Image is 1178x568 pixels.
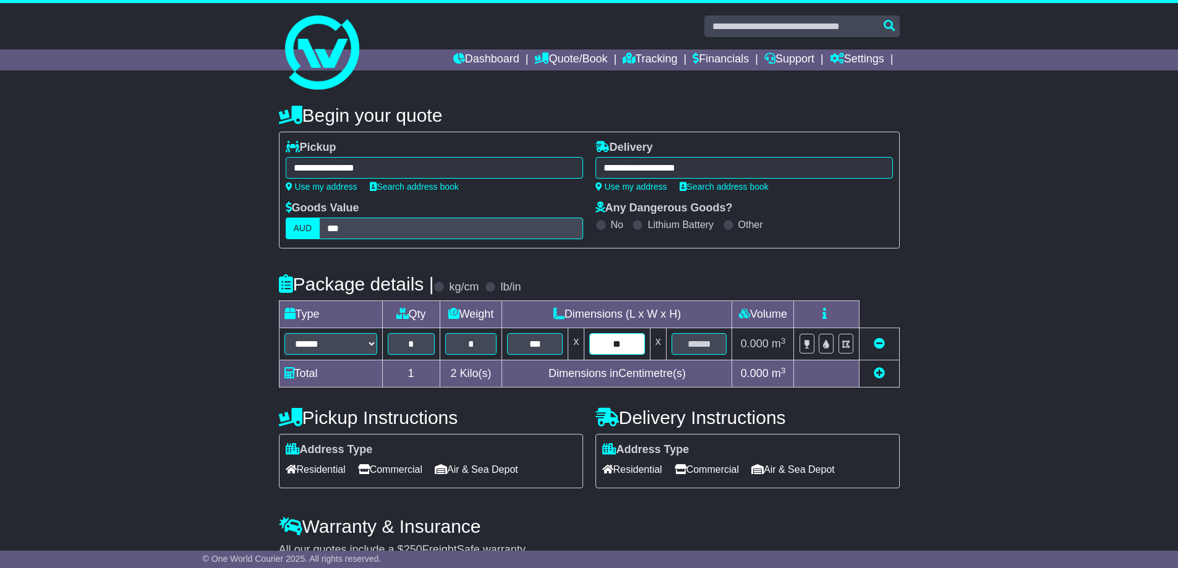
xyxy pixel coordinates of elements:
[502,301,732,328] td: Dimensions (L x W x H)
[568,328,584,360] td: x
[404,543,422,556] span: 250
[772,367,786,379] span: m
[830,49,884,70] a: Settings
[286,182,357,192] a: Use my address
[382,360,440,388] td: 1
[751,460,835,479] span: Air & Sea Depot
[647,219,714,231] label: Lithium Battery
[286,460,346,479] span: Residential
[279,407,583,428] h4: Pickup Instructions
[534,49,607,70] a: Quote/Book
[595,407,900,428] h4: Delivery Instructions
[680,182,769,192] a: Search address book
[611,219,623,231] label: No
[595,201,733,215] label: Any Dangerous Goods?
[650,328,666,360] td: x
[595,182,667,192] a: Use my address
[358,460,422,479] span: Commercial
[279,105,900,125] h4: Begin your quote
[741,367,769,379] span: 0.000
[453,49,519,70] a: Dashboard
[502,360,732,388] td: Dimensions in Centimetre(s)
[738,219,763,231] label: Other
[279,301,382,328] td: Type
[874,367,885,379] a: Add new item
[286,201,359,215] label: Goods Value
[602,460,662,479] span: Residential
[279,516,900,536] h4: Warranty & Insurance
[732,301,794,328] td: Volume
[874,337,885,350] a: Remove this item
[623,49,677,70] a: Tracking
[370,182,459,192] a: Search address book
[286,443,373,457] label: Address Type
[440,301,502,328] td: Weight
[203,554,382,564] span: © One World Courier 2025. All rights reserved.
[693,49,749,70] a: Financials
[449,281,479,294] label: kg/cm
[675,460,739,479] span: Commercial
[595,141,653,155] label: Delivery
[781,366,786,375] sup: 3
[286,141,336,155] label: Pickup
[781,336,786,345] sup: 3
[764,49,814,70] a: Support
[602,443,689,457] label: Address Type
[279,274,434,294] h4: Package details |
[279,543,900,557] div: All our quotes include a $ FreightSafe warranty.
[741,337,769,350] span: 0.000
[279,360,382,388] td: Total
[382,301,440,328] td: Qty
[435,460,518,479] span: Air & Sea Depot
[772,337,786,350] span: m
[450,367,456,379] span: 2
[286,218,320,239] label: AUD
[500,281,521,294] label: lb/in
[440,360,502,388] td: Kilo(s)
